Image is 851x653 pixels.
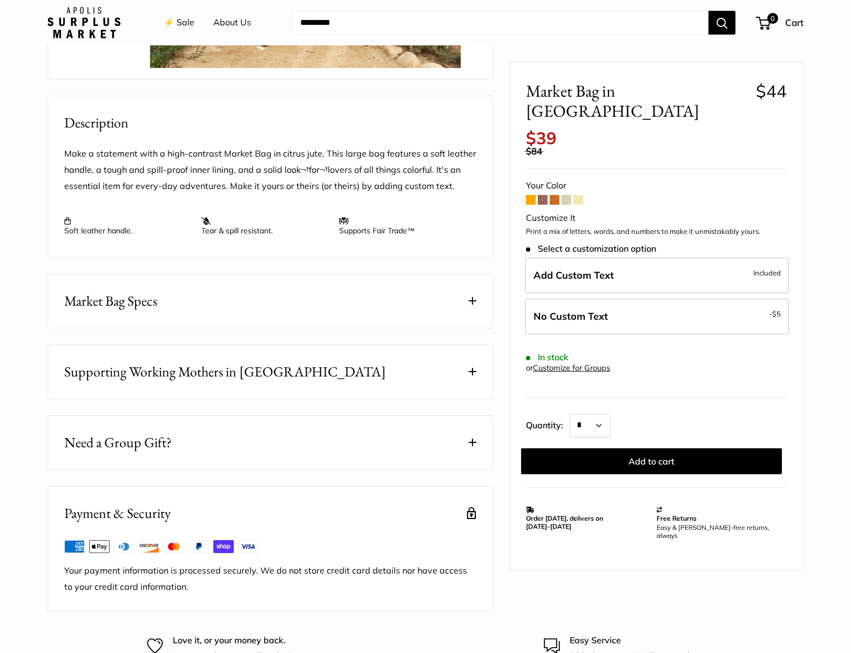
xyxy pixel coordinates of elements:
[48,345,492,399] button: Supporting Working Mothers in [GEOGRAPHIC_DATA]
[526,226,787,237] p: Print a mix of letters, words, and numbers to make it unmistakably yours.
[785,17,803,28] span: Cart
[533,269,614,281] span: Add Custom Text
[533,363,610,373] a: Customize for Groups
[64,146,476,194] p: Make a statement with a high-contrast Market Bag in citrus jute. This large bag features a soft l...
[526,244,656,254] span: Select a customization option
[657,514,697,522] strong: Free Returns
[64,503,171,524] h2: Payment & Security
[64,291,157,312] span: Market Bag Specs
[526,410,570,437] label: Quantity:
[64,361,386,382] span: Supporting Working Mothers in [GEOGRAPHIC_DATA]
[173,634,308,648] p: Love it, or your money back.
[526,352,569,362] span: In stock
[292,11,708,35] input: Search...
[526,81,748,121] span: Market Bag in [GEOGRAPHIC_DATA]
[64,563,476,595] p: Your payment information is processed securely. We do not store credit card details nor have acce...
[526,178,787,194] div: Your Color
[708,11,735,35] button: Search
[64,216,191,235] p: Soft leather handle.
[201,216,328,235] p: Tear & spill resistant.
[526,514,603,530] strong: Order [DATE], delivers on [DATE]–[DATE]
[48,274,492,328] button: Market Bag Specs
[570,634,705,648] p: Easy Service
[756,80,787,102] span: $44
[526,145,542,157] span: $84
[64,432,172,453] span: Need a Group Gift?
[525,299,789,334] label: Leave Blank
[48,416,492,469] button: Need a Group Gift?
[64,112,476,133] h2: Description
[164,15,194,31] a: ⚡️ Sale
[657,523,782,540] p: Easy & [PERSON_NAME]-free returns, always
[753,266,781,279] span: Included
[772,309,781,318] span: $5
[769,307,781,320] span: -
[525,258,789,293] label: Add Custom Text
[48,7,120,38] img: Apolis: Surplus Market
[526,127,557,149] span: $39
[213,15,251,31] a: About Us
[339,216,465,235] p: Supports Fair Trade™
[526,361,610,375] div: or
[767,13,778,24] span: 0
[757,14,803,31] a: 0 Cart
[533,310,608,322] span: No Custom Text
[526,210,787,226] div: Customize It
[521,448,782,474] button: Add to cart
